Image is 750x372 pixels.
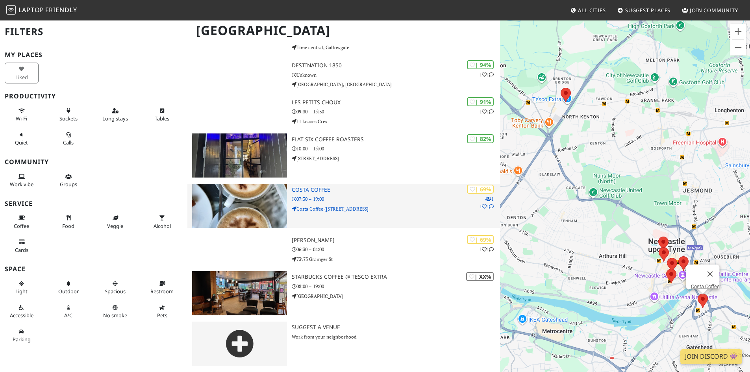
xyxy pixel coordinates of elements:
button: Sockets [52,104,85,125]
p: 09:30 – 15:30 [292,108,500,115]
button: Spacious [98,277,132,298]
button: Long stays [98,104,132,125]
p: 08:00 – 19:00 [292,283,500,290]
button: Quiet [5,128,39,149]
button: Wi-Fi [5,104,39,125]
p: 1 1 [480,246,494,253]
p: 1 1 [480,71,494,78]
button: Parking [5,325,39,346]
button: Outdoor [52,277,85,298]
div: | 91% [467,97,494,106]
span: People working [10,181,33,188]
button: Cards [5,235,39,256]
a: Costa Coffee | 69% 111 Costa Coffee 07:30 – 19:00 Costa Coffee ([STREET_ADDRESS] [187,184,500,228]
span: Power sockets [59,115,78,122]
button: Light [5,277,39,298]
span: Food [62,222,74,229]
span: Video/audio calls [63,139,74,146]
img: gray-place-d2bdb4477600e061c01bd816cc0f2ef0cfcb1ca9e3ad78868dd16fb2af073a21.png [192,322,287,366]
h3: Flat Six Coffee Roasters [292,136,500,143]
p: 07:30 – 19:00 [292,195,500,203]
span: Outdoor area [58,288,79,295]
img: Costa Coffee [192,184,287,228]
p: 73\75 Grainger St [292,255,500,263]
p: Unknown [292,71,500,79]
span: Work-friendly tables [155,115,169,122]
span: Alcohol [154,222,171,229]
div: | 69% [467,235,494,244]
a: Join Community [679,3,741,17]
a: | 94% 11 Destination 1850 Unknown [GEOGRAPHIC_DATA], [GEOGRAPHIC_DATA] [187,59,500,90]
button: Pets [145,301,179,322]
span: Friendly [45,6,77,14]
button: Restroom [145,277,179,298]
span: Natural light [15,288,28,295]
p: Work from your neighborhood [292,333,500,341]
p: 06:30 – 04:00 [292,246,500,253]
a: | 69% 11 [PERSON_NAME] 06:30 – 04:00 73\75 Grainger St [187,234,500,265]
p: [GEOGRAPHIC_DATA], [GEOGRAPHIC_DATA] [292,81,500,88]
span: Coffee [14,222,29,229]
button: Veggie [98,211,132,232]
p: 1 1 1 [480,195,494,210]
a: Starbucks Coffee @ Tesco Extra | XX% Starbucks Coffee @ Tesco Extra 08:00 – 19:00 [GEOGRAPHIC_DATA] [187,271,500,315]
span: Spacious [105,288,126,295]
button: Tables [145,104,179,125]
span: Long stays [102,115,128,122]
span: Accessible [10,312,33,319]
button: Calls [52,128,85,149]
a: LaptopFriendly LaptopFriendly [6,4,77,17]
span: Veggie [107,222,123,229]
span: Stable Wi-Fi [16,115,27,122]
button: A/C [52,301,85,322]
a: Flat Six Coffee Roasters | 82% Flat Six Coffee Roasters 10:00 – 15:00 [STREET_ADDRESS] [187,133,500,178]
div: | 94% [467,60,494,69]
p: 10:00 – 15:00 [292,145,500,152]
span: Credit cards [15,246,28,254]
span: Quiet [15,139,28,146]
button: Coffee [5,211,39,232]
img: Flat Six Coffee Roasters [192,133,287,178]
div: | 69% [467,185,494,194]
button: Close [700,265,719,283]
a: All Cities [567,3,609,17]
button: Accessible [5,301,39,322]
h3: Destination 1850 [292,62,500,69]
span: Suggest Places [625,7,671,14]
span: Group tables [60,181,77,188]
button: Zoom out [730,40,746,56]
div: | XX% [466,272,494,281]
span: Join Community [690,7,738,14]
span: Laptop [19,6,44,14]
p: 11 Leazes Cres [292,118,500,125]
a: Suggest a Venue Work from your neighborhood [187,322,500,366]
span: Air conditioned [64,312,72,319]
h3: Les Petits Choux [292,99,500,106]
p: 1 1 [480,108,494,115]
button: Groups [52,170,85,191]
a: Costa Coffee [691,283,719,289]
h3: Suggest a Venue [292,324,500,331]
img: LaptopFriendly [6,5,16,15]
h2: Filters [5,20,183,44]
h3: Service [5,200,183,207]
p: [STREET_ADDRESS] [292,155,500,162]
h3: [PERSON_NAME] [292,237,500,244]
h3: Community [5,158,183,166]
button: No smoke [98,301,132,322]
a: Suggest Places [614,3,674,17]
p: Costa Coffee ([STREET_ADDRESS] [292,205,500,213]
h3: Productivity [5,93,183,100]
button: Work vibe [5,170,39,191]
img: Starbucks Coffee @ Tesco Extra [192,271,287,315]
span: Pet friendly [157,312,167,319]
span: Parking [13,336,31,343]
button: Alcohol [145,211,179,232]
p: [GEOGRAPHIC_DATA] [292,292,500,300]
button: Zoom in [730,24,746,39]
button: Food [52,211,85,232]
h3: My Places [5,51,183,59]
h3: Starbucks Coffee @ Tesco Extra [292,274,500,280]
a: | 91% 11 Les Petits Choux 09:30 – 15:30 11 Leazes Cres [187,96,500,127]
div: | 82% [467,134,494,143]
